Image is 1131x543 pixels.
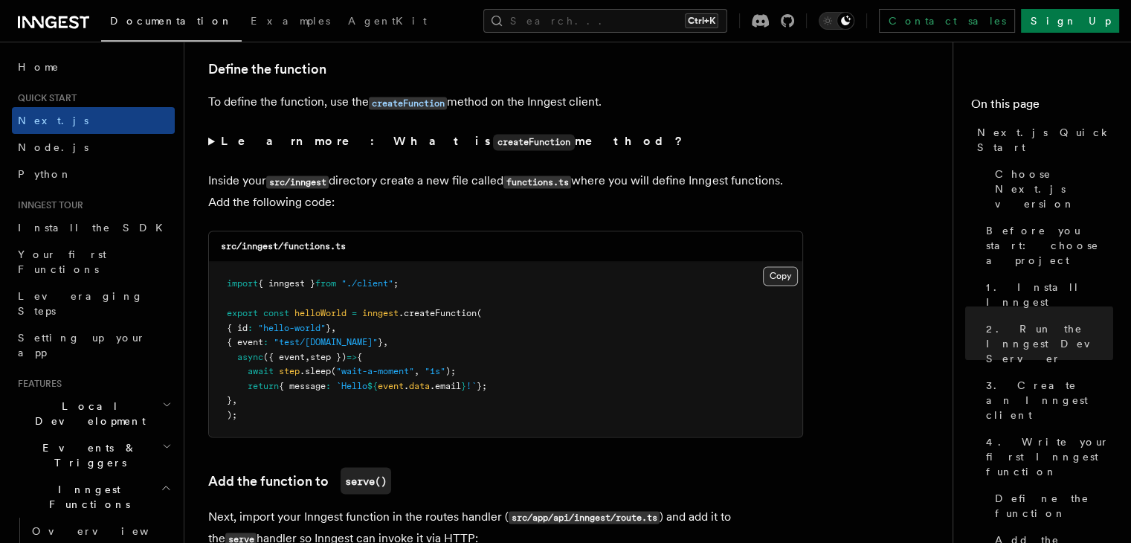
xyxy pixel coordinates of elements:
code: functions.ts [503,176,571,188]
span: Features [12,378,62,390]
a: Sign Up [1021,9,1119,33]
button: Copy [763,266,798,286]
span: Next.js Quick Start [977,125,1113,155]
span: }; [477,380,487,391]
span: ); [445,365,456,376]
span: await [248,365,274,376]
span: Quick start [12,92,77,104]
span: data [409,380,430,391]
span: { [357,351,362,362]
span: Inngest Functions [12,482,161,512]
span: 3. Create an Inngest client [986,378,1113,422]
code: createFunction [493,134,575,150]
button: Events & Triggers [12,434,175,476]
span: : [326,380,331,391]
span: ( [477,307,482,318]
span: } [227,394,232,405]
button: Search...Ctrl+K [483,9,727,33]
a: Examples [242,4,339,40]
span: ( [331,365,336,376]
span: , [232,394,237,405]
span: 4. Write your first Inngest function [986,434,1113,479]
span: Local Development [12,399,162,428]
span: , [305,351,310,362]
span: Home [18,60,59,74]
span: ); [227,409,237,420]
span: .createFunction [399,307,477,318]
strong: Learn more: What is method? [221,134,686,148]
span: Your first Functions [18,248,106,275]
code: createFunction [369,97,447,109]
span: !` [466,380,477,391]
span: 2. Run the Inngest Dev Server [986,321,1113,366]
span: .email [430,380,461,391]
span: ; [393,278,399,289]
p: To define the function, use the method on the Inngest client. [208,91,803,113]
a: Choose Next.js version [989,161,1113,217]
span: { event [227,336,263,347]
kbd: Ctrl+K [685,13,718,28]
span: Inngest tour [12,199,83,211]
a: Your first Functions [12,241,175,283]
code: src/inngest/functions.ts [221,241,346,251]
button: Local Development [12,393,175,434]
code: src/app/api/inngest/route.ts [509,511,660,524]
span: "test/[DOMAIN_NAME]" [274,336,378,347]
span: = [352,307,357,318]
span: .sleep [300,365,331,376]
summary: Learn more: What iscreateFunctionmethod? [208,131,803,152]
span: Choose Next.js version [995,167,1113,211]
a: Documentation [101,4,242,42]
span: AgentKit [348,15,427,27]
a: Leveraging Steps [12,283,175,324]
span: event [378,380,404,391]
span: Documentation [110,15,233,27]
span: "hello-world" [258,322,326,332]
a: Add the function toserve() [208,467,391,494]
span: Examples [251,15,330,27]
span: Node.js [18,141,88,153]
span: Overview [32,525,185,537]
span: { id [227,322,248,332]
span: , [414,365,419,376]
span: , [383,336,388,347]
span: Install the SDK [18,222,172,234]
span: 1. Install Inngest [986,280,1113,309]
a: Define the function [208,59,326,80]
span: Python [18,168,72,180]
span: "wait-a-moment" [336,365,414,376]
span: export [227,307,258,318]
a: 3. Create an Inngest client [980,372,1113,428]
a: Home [12,54,175,80]
code: serve() [341,467,391,494]
span: } [461,380,466,391]
button: Toggle dark mode [819,12,854,30]
span: import [227,278,258,289]
span: } [378,336,383,347]
span: "./client" [341,278,393,289]
a: Contact sales [879,9,1015,33]
a: Node.js [12,134,175,161]
span: . [404,380,409,391]
span: : [263,336,268,347]
span: ${ [367,380,378,391]
a: Before you start: choose a project [980,217,1113,274]
span: `Hello [336,380,367,391]
span: Next.js [18,115,88,126]
span: helloWorld [294,307,347,318]
span: step }) [310,351,347,362]
a: Next.js [12,107,175,134]
span: const [263,307,289,318]
a: 4. Write your first Inngest function [980,428,1113,485]
a: Install the SDK [12,214,175,241]
span: inngest [362,307,399,318]
span: from [315,278,336,289]
span: return [248,380,279,391]
p: Inside your directory create a new file called where you will define Inngest functions. Add the f... [208,170,803,213]
a: Define the function [989,485,1113,527]
span: step [279,365,300,376]
span: Define the function [995,491,1113,521]
span: async [237,351,263,362]
a: 1. Install Inngest [980,274,1113,315]
a: Next.js Quick Start [971,119,1113,161]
